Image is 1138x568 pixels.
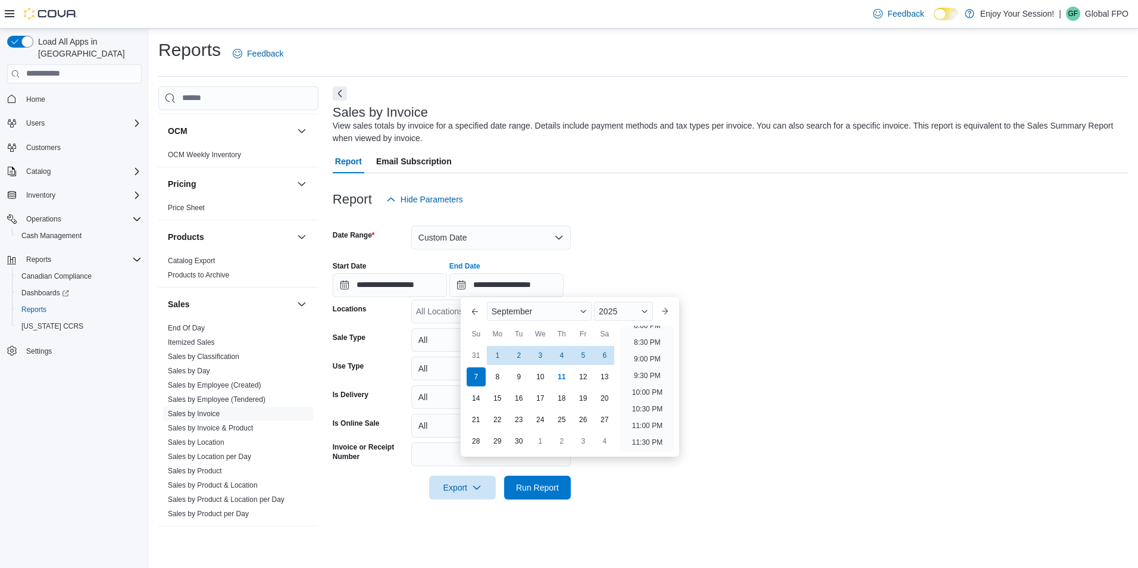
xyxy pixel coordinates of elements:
[295,124,309,138] button: OCM
[21,92,142,107] span: Home
[21,212,66,226] button: Operations
[168,323,205,333] span: End Of Day
[21,252,56,267] button: Reports
[376,149,452,173] span: Email Subscription
[411,357,571,380] button: All
[168,271,229,279] a: Products to Archive
[2,251,146,268] button: Reports
[531,410,550,429] div: day-24
[1066,7,1080,21] div: Global FPO
[168,367,210,375] a: Sales by Day
[168,203,205,213] span: Price Sheet
[599,307,617,316] span: 2025
[17,229,142,243] span: Cash Management
[26,214,61,224] span: Operations
[467,389,486,408] div: day-14
[168,366,210,376] span: Sales by Day
[467,432,486,451] div: day-28
[627,419,667,433] li: 11:00 PM
[595,346,614,365] div: day-6
[17,269,96,283] a: Canadian Compliance
[333,192,372,207] h3: Report
[887,8,924,20] span: Feedback
[168,481,258,489] a: Sales by Product & Location
[333,230,375,240] label: Date Range
[629,352,665,366] li: 9:00 PM
[158,201,318,220] div: Pricing
[467,367,486,386] div: day-7
[33,36,142,60] span: Load All Apps in [GEOGRAPHIC_DATA]
[158,254,318,287] div: Products
[168,509,249,519] span: Sales by Product per Day
[158,321,318,526] div: Sales
[552,389,571,408] div: day-18
[168,352,239,361] span: Sales by Classification
[411,414,571,438] button: All
[168,480,258,490] span: Sales by Product & Location
[295,230,309,244] button: Products
[168,410,220,418] a: Sales by Invoice
[333,86,347,101] button: Next
[26,255,51,264] span: Reports
[168,467,222,475] a: Sales by Product
[21,164,142,179] span: Catalog
[26,167,51,176] span: Catalog
[594,302,653,321] div: Button. Open the year selector. 2025 is currently selected.
[21,252,142,267] span: Reports
[595,432,614,451] div: day-4
[12,268,146,285] button: Canadian Compliance
[382,188,468,211] button: Hide Parameters
[333,390,368,400] label: Is Delivery
[21,343,142,358] span: Settings
[2,115,146,132] button: Users
[552,367,571,386] div: day-11
[552,432,571,451] div: day-2
[168,395,265,404] a: Sales by Employee (Tendered)
[333,304,367,314] label: Locations
[868,2,928,26] a: Feedback
[531,346,550,365] div: day-3
[2,187,146,204] button: Inventory
[168,452,251,461] a: Sales by Location per Day
[168,495,284,504] a: Sales by Product & Location per Day
[168,409,220,419] span: Sales by Invoice
[168,231,204,243] h3: Products
[335,149,362,173] span: Report
[21,231,82,241] span: Cash Management
[595,410,614,429] div: day-27
[467,346,486,365] div: day-31
[12,318,146,335] button: [US_STATE] CCRS
[168,438,224,447] a: Sales by Location
[2,211,146,227] button: Operations
[168,204,205,212] a: Price Sheet
[168,231,292,243] button: Products
[168,381,261,389] a: Sales by Employee (Created)
[168,423,253,433] span: Sales by Invoice & Product
[509,432,529,451] div: day-30
[17,286,142,300] span: Dashboards
[627,385,667,400] li: 10:00 PM
[436,476,489,500] span: Export
[1068,7,1078,21] span: GF
[21,141,65,155] a: Customers
[429,476,496,500] button: Export
[401,194,463,205] span: Hide Parameters
[449,261,480,271] label: End Date
[574,432,593,451] div: day-3
[333,442,407,461] label: Invoice or Receipt Number
[467,324,486,344] div: Su
[333,361,364,371] label: Use Type
[26,118,45,128] span: Users
[158,38,221,62] h1: Reports
[17,319,88,333] a: [US_STATE] CCRS
[509,346,529,365] div: day-2
[17,319,142,333] span: Washington CCRS
[168,338,215,347] span: Itemized Sales
[552,346,571,365] div: day-4
[168,424,253,432] a: Sales by Invoice & Product
[488,432,507,451] div: day-29
[12,301,146,318] button: Reports
[487,302,592,321] div: Button. Open the month selector. September is currently selected.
